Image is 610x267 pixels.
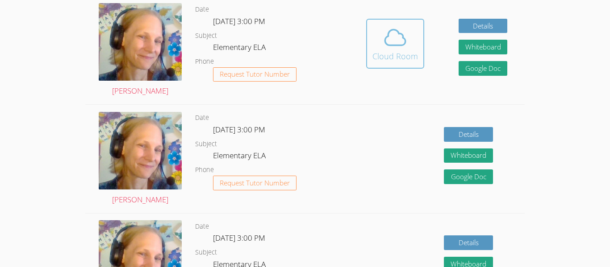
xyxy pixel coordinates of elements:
dt: Phone [195,164,214,176]
img: avatar.png [99,3,182,81]
a: Details [459,19,508,33]
dt: Subject [195,247,217,258]
span: [DATE] 3:00 PM [213,124,265,135]
span: [DATE] 3:00 PM [213,233,265,243]
a: Google Doc [459,61,508,76]
dt: Subject [195,30,217,41]
button: Whiteboard [444,148,493,163]
span: Request Tutor Number [220,71,290,78]
dt: Phone [195,56,214,67]
a: Google Doc [444,169,493,184]
dd: Elementary ELA [213,41,267,56]
dt: Date [195,221,209,232]
button: Whiteboard [459,40,508,54]
span: Request Tutor Number [220,180,290,186]
dt: Date [195,4,209,15]
span: [DATE] 3:00 PM [213,16,265,26]
a: Details [444,127,493,142]
a: [PERSON_NAME] [99,3,182,98]
button: Request Tutor Number [213,67,297,82]
img: avatar.png [99,112,182,189]
a: [PERSON_NAME] [99,112,182,206]
button: Cloud Room [366,19,424,69]
dd: Elementary ELA [213,149,267,164]
dt: Date [195,112,209,123]
div: Cloud Room [372,50,418,62]
a: Details [444,235,493,250]
button: Request Tutor Number [213,176,297,190]
dt: Subject [195,139,217,150]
